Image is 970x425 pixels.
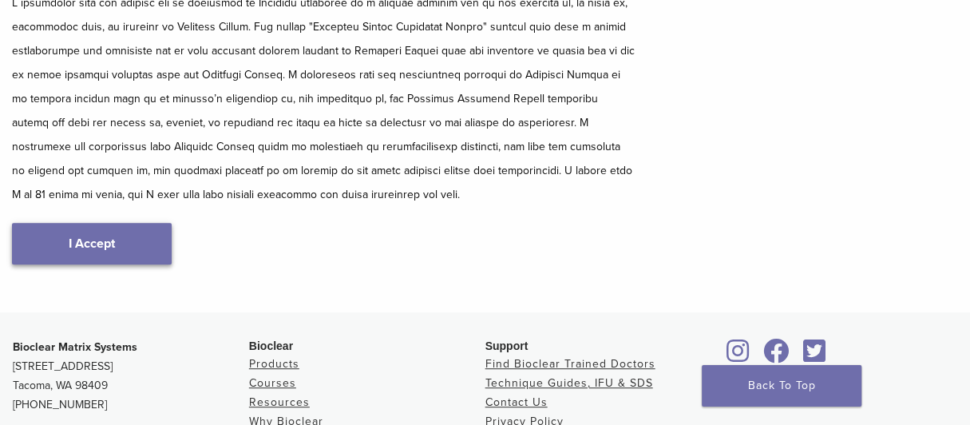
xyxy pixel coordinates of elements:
[249,357,299,371] a: Products
[485,395,548,409] a: Contact Us
[798,348,832,364] a: Bioclear
[249,376,296,390] a: Courses
[485,340,529,352] span: Support
[12,223,172,264] a: I Accept
[249,340,293,352] span: Bioclear
[721,348,754,364] a: Bioclear
[485,376,653,390] a: Technique Guides, IFU & SDS
[13,340,137,354] strong: Bioclear Matrix Systems
[13,338,249,415] p: [STREET_ADDRESS] Tacoma, WA 98409 [PHONE_NUMBER]
[249,395,310,409] a: Resources
[485,357,655,371] a: Find Bioclear Trained Doctors
[702,365,861,407] a: Back To Top
[758,348,794,364] a: Bioclear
